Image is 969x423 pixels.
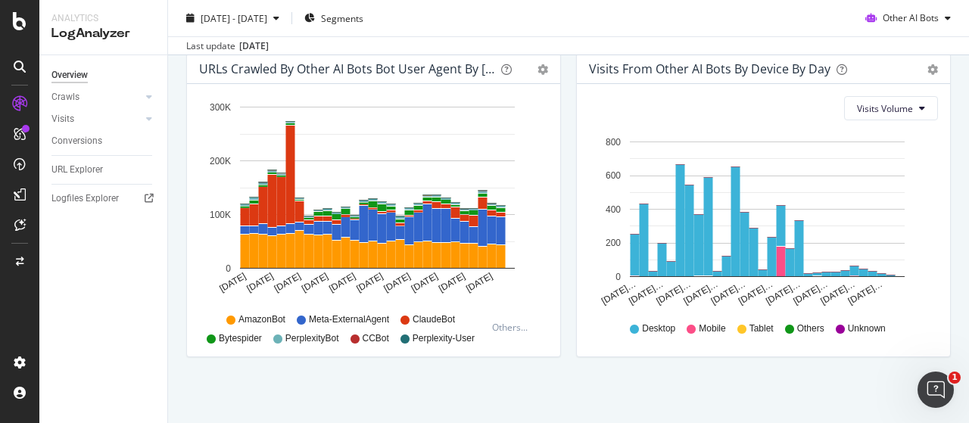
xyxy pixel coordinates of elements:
[413,332,475,345] span: Perplexity-User
[492,321,534,334] div: Others...
[201,11,267,24] span: [DATE] - [DATE]
[848,322,886,335] span: Unknown
[186,39,269,53] div: Last update
[437,271,467,294] text: [DATE]
[51,111,74,127] div: Visits
[949,372,961,384] span: 1
[51,25,155,42] div: LogAnalyzer
[199,61,495,76] div: URLs Crawled by Other AI Bots bot User Agent By [PERSON_NAME]
[883,11,939,24] span: Other AI Bots
[51,133,157,149] a: Conversions
[749,322,774,335] span: Tablet
[51,89,142,105] a: Crawls
[210,156,231,166] text: 200K
[245,271,276,294] text: [DATE]
[51,162,103,178] div: URL Explorer
[321,11,363,24] span: Segments
[273,271,303,294] text: [DATE]
[239,39,269,53] div: [DATE]
[918,372,954,408] iframe: Intercom live chat
[699,322,725,335] span: Mobile
[51,191,157,207] a: Logfiles Explorer
[300,271,330,294] text: [DATE]
[354,271,385,294] text: [DATE]
[413,313,455,326] span: ClaudeBot
[606,238,621,248] text: 200
[589,132,933,308] svg: A chart.
[51,111,142,127] a: Visits
[199,96,543,306] svg: A chart.
[217,271,248,294] text: [DATE]
[51,162,157,178] a: URL Explorer
[363,332,389,345] span: CCBot
[927,64,938,75] div: gear
[210,102,231,113] text: 300K
[464,271,494,294] text: [DATE]
[327,271,357,294] text: [DATE]
[382,271,413,294] text: [DATE]
[51,191,119,207] div: Logfiles Explorer
[606,204,621,215] text: 400
[309,313,389,326] span: Meta-ExternalAgent
[285,332,339,345] span: PerplexityBot
[589,61,830,76] div: Visits From Other AI Bots By Device By Day
[642,322,675,335] span: Desktop
[238,313,285,326] span: AmazonBot
[606,137,621,148] text: 800
[51,133,102,149] div: Conversions
[180,6,285,30] button: [DATE] - [DATE]
[859,6,957,30] button: Other AI Bots
[615,272,621,282] text: 0
[606,170,621,181] text: 600
[51,67,157,83] a: Overview
[410,271,440,294] text: [DATE]
[219,332,262,345] span: Bytespider
[226,263,231,274] text: 0
[51,67,88,83] div: Overview
[797,322,824,335] span: Others
[51,12,155,25] div: Analytics
[298,6,369,30] button: Segments
[537,64,548,75] div: gear
[857,102,913,115] span: Visits Volume
[210,210,231,220] text: 100K
[844,96,938,120] button: Visits Volume
[51,89,79,105] div: Crawls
